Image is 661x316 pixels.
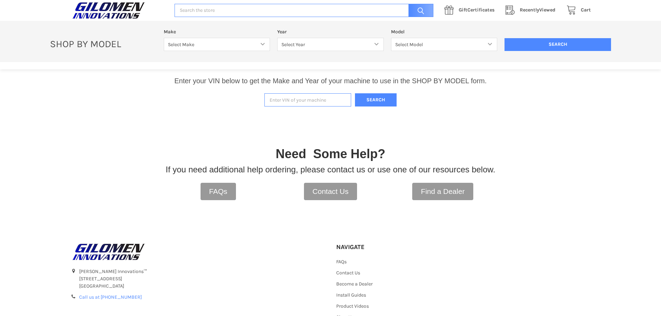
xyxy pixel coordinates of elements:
a: GILOMEN INNOVATIONS [70,2,167,19]
span: Viewed [520,7,556,13]
a: FAQs [336,259,347,265]
img: GILOMEN INNOVATIONS [70,2,147,19]
a: GILOMEN INNOVATIONS [70,243,325,261]
input: Search the store [175,4,433,17]
label: Model [391,28,498,35]
a: Product Videos [336,303,369,309]
label: Make [164,28,270,35]
span: Cart [581,7,591,13]
h5: Navigate [336,243,414,251]
a: Install Guides [336,292,366,298]
a: GiftCertificates [441,6,502,15]
a: Contact Us [304,183,357,200]
a: Find a Dealer [412,183,473,200]
a: Cart [563,6,591,15]
a: Call us at [PHONE_NUMBER] [79,294,142,300]
p: SHOP BY MODEL [46,38,160,50]
p: If you need additional help ordering, please contact us or use one of our resources below. [166,163,495,176]
p: Enter your VIN below to get the Make and Year of your machine to use in the SHOP BY MODEL form. [174,76,486,86]
label: Year [277,28,384,35]
span: Recently [520,7,539,13]
img: GILOMEN INNOVATIONS [70,243,147,261]
span: Gift [459,7,467,13]
address: [PERSON_NAME] Innovations™ [STREET_ADDRESS] [GEOGRAPHIC_DATA] [79,268,325,290]
button: Search [355,93,397,107]
a: Become a Dealer [336,281,373,287]
input: Search [405,4,433,17]
a: FAQs [201,183,236,200]
a: RecentlyViewed [502,6,563,15]
a: Contact Us [336,270,360,276]
input: Search [505,38,611,51]
input: Enter VIN of your machine [264,93,351,107]
span: Certificates [459,7,494,13]
p: Need Some Help? [276,145,385,163]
